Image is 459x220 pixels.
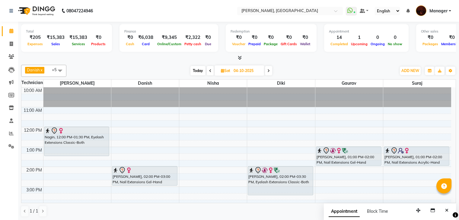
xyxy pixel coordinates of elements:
[329,29,404,34] div: Appointment
[140,42,151,46] span: Card
[279,34,298,41] div: ₹0
[416,5,426,16] img: Manager
[44,34,67,41] div: ₹15,383
[401,68,419,73] span: ADD NEW
[27,68,40,72] span: Danish
[232,66,262,75] input: 2025-10-04
[383,80,451,87] span: suraj
[329,34,349,41] div: 14
[156,42,183,46] span: Online/Custom
[26,34,44,41] div: ₹205
[219,68,232,73] span: Sat
[386,42,404,46] span: No show
[112,166,177,185] div: [PERSON_NAME], 02:00 PM-03:00 PM, Nail Extensions Gel-Hand
[434,196,453,214] iframe: chat widget
[247,34,262,41] div: ₹0
[26,29,107,34] div: Total
[315,80,383,87] span: Gaurav
[329,206,360,217] span: Appointment
[231,29,312,34] div: Redemption
[262,42,279,46] span: Package
[298,42,312,46] span: Wallet
[231,42,247,46] span: Voucher
[247,42,262,46] span: Prepaid
[111,80,179,87] span: Danish
[25,147,43,153] div: 1:00 PM
[30,208,38,214] span: 1 / 1
[183,42,203,46] span: Petty cash
[40,68,43,72] a: x
[90,42,107,46] span: Products
[179,80,247,87] span: Nisha
[400,67,421,75] button: ADD NEW
[349,34,369,41] div: 1
[369,42,386,46] span: Ongoing
[190,66,206,75] span: Today
[421,42,440,46] span: Packages
[367,209,388,214] span: Block Time
[52,67,61,72] span: +5
[21,80,43,86] div: Technician
[43,80,111,87] span: [PERSON_NAME]
[262,34,279,41] div: ₹0
[384,147,449,165] div: [PERSON_NAME], 01:00 PM-02:00 PM, Nail Extensions Acrylic-Hand
[50,42,62,46] span: Sales
[429,8,448,14] span: Manager
[329,42,349,46] span: Completed
[23,127,43,134] div: 12:00 PM
[124,29,213,34] div: Finance
[22,107,43,114] div: 11:00 AM
[90,34,107,41] div: ₹0
[124,34,136,41] div: ₹0
[279,42,298,46] span: Gift Cards
[349,42,369,46] span: Upcoming
[183,34,203,41] div: ₹2,322
[247,80,315,87] span: Diki
[421,34,440,41] div: ₹0
[203,34,213,41] div: ₹0
[386,34,404,41] div: 0
[22,87,43,94] div: 10:00 AM
[316,147,381,165] div: [PERSON_NAME], 01:00 PM-02:00 PM, Nail Extensions Gel-Hand
[124,42,136,46] span: Cash
[203,42,213,46] span: Due
[231,34,247,41] div: ₹0
[136,34,156,41] div: ₹6,038
[66,2,93,19] b: 08047224946
[67,34,90,41] div: ₹15,383
[369,34,386,41] div: 0
[156,34,183,41] div: ₹9,345
[248,166,313,195] div: [PERSON_NAME], 02:00 PM-03:30 PM, Eyelash Extensions Classic-Both
[25,187,43,193] div: 3:00 PM
[298,34,312,41] div: ₹0
[70,42,87,46] span: Services
[26,42,44,46] span: Expenses
[25,167,43,173] div: 2:00 PM
[44,127,109,156] div: Nagin, 12:00 PM-01:30 PM, Eyelash Extensions Classic-Both
[15,2,57,19] img: logo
